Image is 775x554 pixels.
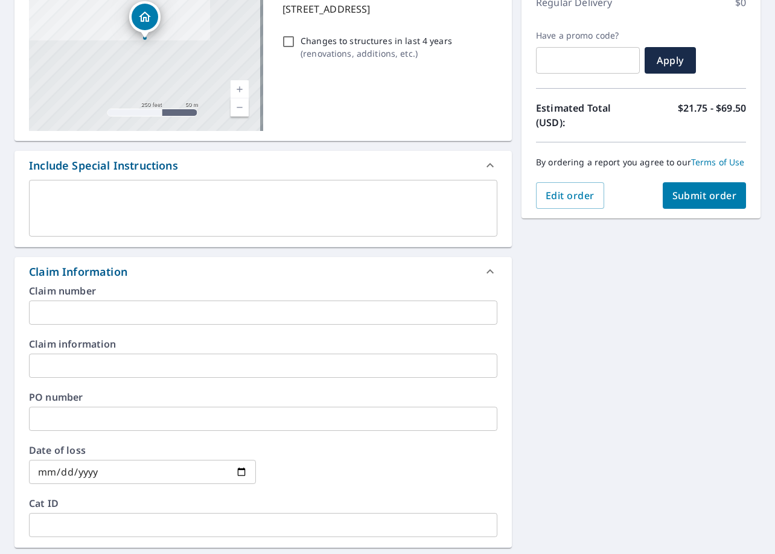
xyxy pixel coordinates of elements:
p: ( renovations, additions, etc. ) [301,47,452,60]
label: Claim number [29,286,497,296]
label: PO number [29,392,497,402]
button: Edit order [536,182,604,209]
div: Claim Information [29,264,127,280]
label: Cat ID [29,498,497,508]
div: Include Special Instructions [14,151,512,180]
p: By ordering a report you agree to our [536,157,746,168]
div: Dropped pin, building 1, Residential property, 150 SE Windance Ct Bend, OR 97702 [129,1,161,39]
label: Date of loss [29,445,256,455]
span: Submit order [672,189,737,202]
a: Current Level 17, Zoom In [231,80,249,98]
a: Current Level 17, Zoom Out [231,98,249,116]
label: Claim information [29,339,497,349]
a: Terms of Use [691,156,745,168]
span: Apply [654,54,686,67]
div: Include Special Instructions [29,158,178,174]
div: Claim Information [14,257,512,286]
p: [STREET_ADDRESS] [282,2,493,16]
label: Have a promo code? [536,30,640,41]
p: Estimated Total (USD): [536,101,641,130]
p: Changes to structures in last 4 years [301,34,452,47]
button: Submit order [663,182,747,209]
span: Edit order [546,189,595,202]
button: Apply [645,47,696,74]
p: $21.75 - $69.50 [678,101,746,130]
